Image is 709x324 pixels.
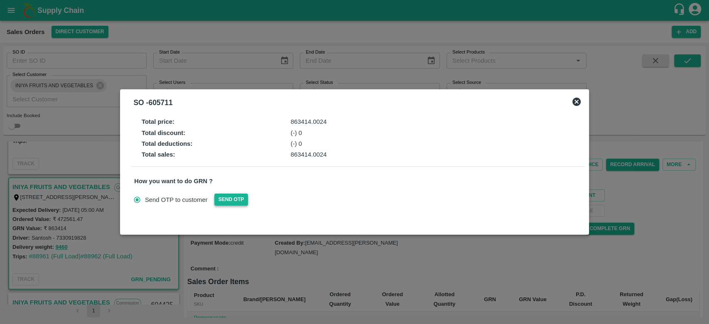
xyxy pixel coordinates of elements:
[214,194,248,206] button: Send OTP
[142,130,185,136] strong: Total discount :
[142,151,175,158] strong: Total sales :
[134,178,213,184] strong: How you want to do GRN ?
[291,130,302,136] span: (-) 0
[142,140,193,147] strong: Total deductions :
[133,97,172,108] div: SO - 605711
[291,140,302,147] span: (-) 0
[291,151,327,158] span: 863414.0024
[145,195,208,204] span: Send OTP to customer
[291,118,327,125] span: 863414.0024
[142,118,174,125] strong: Total price :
